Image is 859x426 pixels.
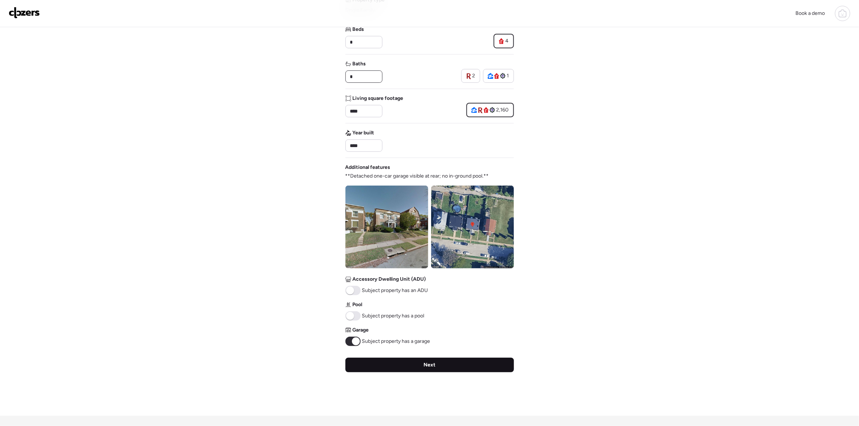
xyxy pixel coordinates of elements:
[506,37,509,45] span: 4
[362,312,425,320] span: Subject property has a pool
[345,173,489,180] span: **Detached one-car garage visible at rear; no in-ground pool.**
[497,106,509,114] span: 2,160
[353,129,374,137] span: Year built
[353,95,404,102] span: Living square footage
[362,287,428,294] span: Subject property has an ADU
[362,338,430,345] span: Subject property has a garage
[9,7,40,19] img: Logo
[353,60,366,68] span: Baths
[795,10,825,16] span: Book a demo
[353,276,426,283] span: Accessory Dwelling Unit (ADU)
[507,72,509,80] span: 1
[353,326,369,334] span: Garage
[345,164,390,171] span: Additional features
[424,361,435,369] span: Next
[473,72,475,80] span: 2
[353,301,362,308] span: Pool
[353,26,364,33] span: Beds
